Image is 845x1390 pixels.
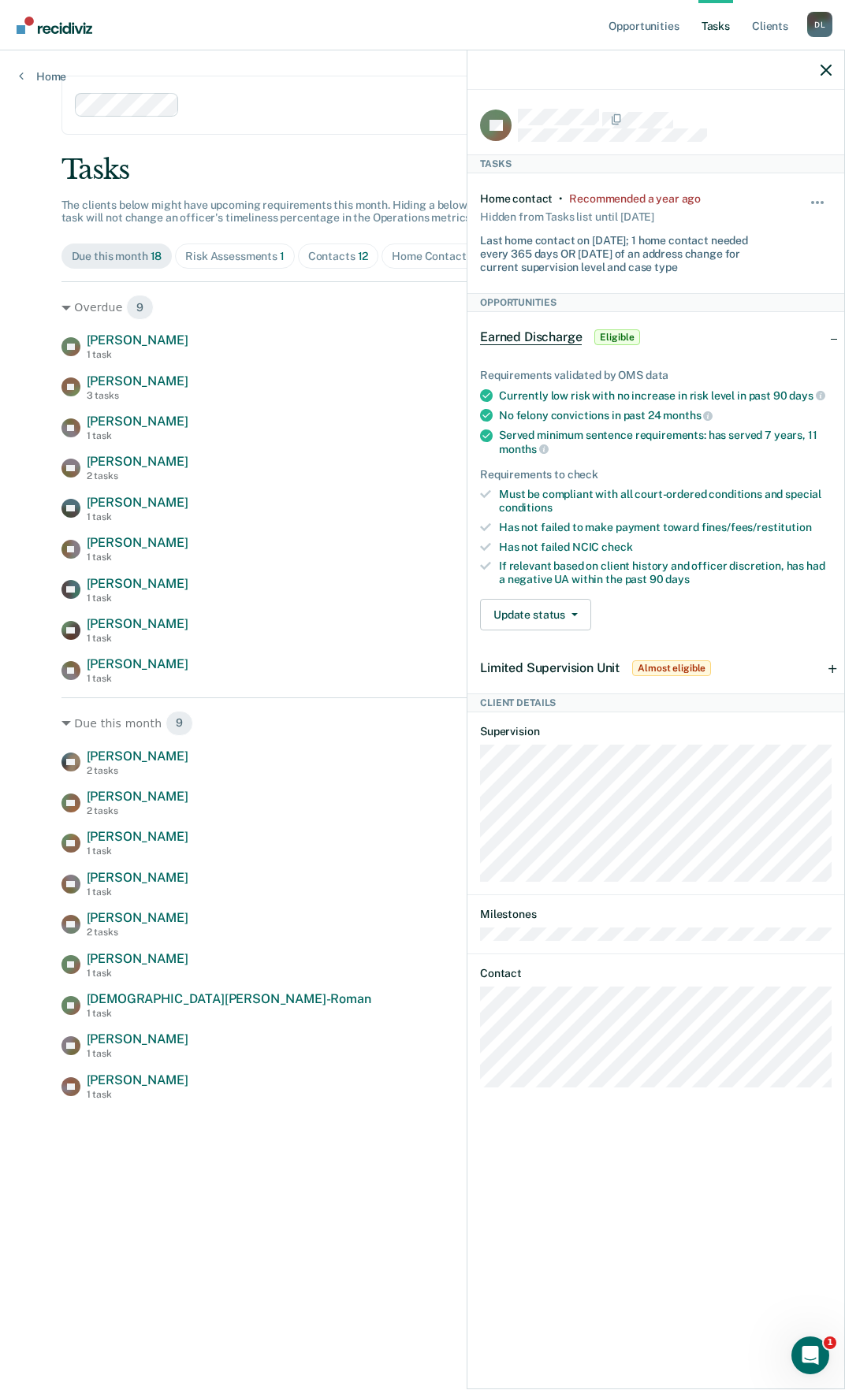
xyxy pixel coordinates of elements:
[499,521,832,534] div: Has not failed to make payment toward
[87,991,371,1006] span: [DEMOGRAPHIC_DATA][PERSON_NAME]-Roman
[87,593,188,604] div: 1 task
[480,660,620,675] span: Limited Supervision Unit
[87,390,188,401] div: 3 tasks
[480,599,591,630] button: Update status
[663,409,713,422] span: months
[151,250,162,262] span: 18
[480,369,832,382] div: Requirements validated by OMS data
[87,454,188,469] span: [PERSON_NAME]
[499,559,832,586] div: If relevant based on client history and officer discretion, has had a negative UA within the past 90
[166,711,193,736] span: 9
[467,693,844,712] div: Client Details
[87,656,188,671] span: [PERSON_NAME]
[499,541,832,554] div: Has not failed NCIC
[569,192,701,206] div: Recommended a year ago
[61,199,474,225] span: The clients below might have upcoming requirements this month. Hiding a below task will not chang...
[308,250,369,263] div: Contacts
[467,293,844,312] div: Opportunities
[499,443,549,455] span: months
[87,1008,371,1019] div: 1 task
[87,673,188,684] div: 1 task
[467,154,844,173] div: Tasks
[19,69,66,84] a: Home
[72,250,162,263] div: Due this month
[480,967,832,980] dt: Contact
[559,192,563,206] div: •
[87,430,188,441] div: 1 task
[87,374,188,388] span: [PERSON_NAME]
[87,616,188,631] span: [PERSON_NAME]
[87,968,188,979] div: 1 task
[61,295,784,320] div: Overdue
[824,1336,836,1349] span: 1
[791,1336,829,1374] iframe: Intercom live chat
[789,389,825,402] span: days
[87,333,188,347] span: [PERSON_NAME]
[87,749,188,764] span: [PERSON_NAME]
[87,870,188,885] span: [PERSON_NAME]
[87,576,188,591] span: [PERSON_NAME]
[594,329,639,345] span: Eligible
[87,511,188,522] div: 1 task
[480,228,773,273] div: Last home contact on [DATE]; 1 home contact needed every 365 days OR [DATE] of an address change ...
[807,12,832,37] div: D L
[61,154,784,186] div: Tasks
[126,295,154,320] span: 9
[499,388,832,403] div: Currently low risk with no increase in risk level in past 90
[185,250,285,263] div: Risk Assessments
[601,541,632,553] span: check
[87,349,188,360] div: 1 task
[87,1089,188,1100] div: 1 task
[87,535,188,550] span: [PERSON_NAME]
[499,501,553,514] span: conditions
[480,908,832,921] dt: Milestones
[467,312,844,362] div: Earned DischargeEligible
[467,643,844,693] div: Limited Supervision UnitAlmost eligible
[87,765,188,776] div: 2 tasks
[499,408,832,422] div: No felony convictions in past 24
[87,1031,188,1046] span: [PERSON_NAME]
[480,206,654,228] div: Hidden from Tasks list until [DATE]
[87,805,188,816] div: 2 tasks
[480,329,582,345] span: Earned Discharge
[17,17,92,34] img: Recidiviz
[87,886,188,898] div: 1 task
[87,470,188,481] div: 2 tasks
[87,829,188,844] span: [PERSON_NAME]
[632,660,711,676] span: Almost eligible
[87,1072,188,1087] span: [PERSON_NAME]
[87,633,188,644] div: 1 task
[87,910,188,925] span: [PERSON_NAME]
[87,846,188,857] div: 1 task
[499,429,832,455] div: Served minimum sentence requirements: has served 7 years, 11
[665,573,689,585] span: days
[87,789,188,804] span: [PERSON_NAME]
[87,552,188,563] div: 1 task
[87,951,188,966] span: [PERSON_NAME]
[480,725,832,738] dt: Supervision
[499,488,832,515] div: Must be compliant with all court-ordered conditions and special
[807,12,832,37] button: Profile dropdown button
[480,192,553,206] div: Home contact
[392,250,481,263] div: Home Contacts
[480,468,832,481] div: Requirements to check
[87,495,188,510] span: [PERSON_NAME]
[87,414,188,429] span: [PERSON_NAME]
[358,250,369,262] span: 12
[61,711,784,736] div: Due this month
[702,521,812,533] span: fines/fees/restitution
[87,1048,188,1059] div: 1 task
[280,250,285,262] span: 1
[87,927,188,938] div: 2 tasks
